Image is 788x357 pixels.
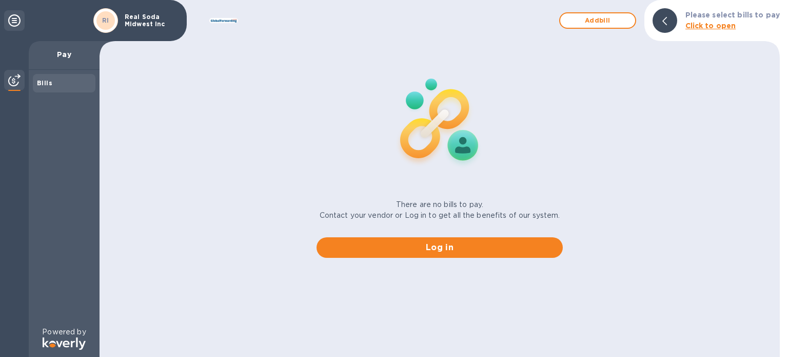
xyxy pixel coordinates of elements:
[325,241,555,254] span: Log in
[42,327,86,337] p: Powered by
[102,16,109,24] b: RI
[43,337,86,350] img: Logo
[320,199,560,221] p: There are no bills to pay. Contact your vendor or Log in to get all the benefits of our system.
[317,237,563,258] button: Log in
[37,49,91,60] p: Pay
[37,79,52,87] b: Bills
[568,14,627,27] span: Add bill
[685,22,736,30] b: Click to open
[125,13,176,28] p: Real Soda Midwest Inc
[685,11,780,19] b: Please select bills to pay
[559,12,636,29] button: Addbill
